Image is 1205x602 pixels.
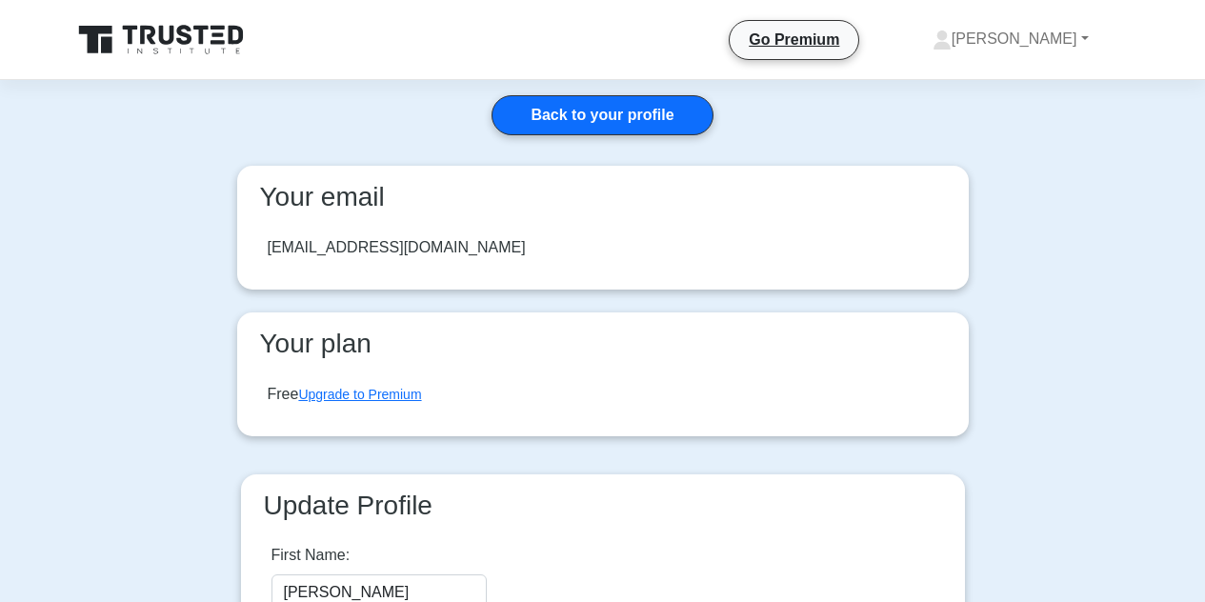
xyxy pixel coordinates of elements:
[256,490,950,522] h3: Update Profile
[492,95,713,135] a: Back to your profile
[298,387,421,402] a: Upgrade to Premium
[268,236,526,259] div: [EMAIL_ADDRESS][DOMAIN_NAME]
[252,328,954,360] h3: Your plan
[252,181,954,213] h3: Your email
[737,28,851,51] a: Go Premium
[887,20,1135,58] a: [PERSON_NAME]
[271,544,351,567] label: First Name:
[268,383,422,406] div: Free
